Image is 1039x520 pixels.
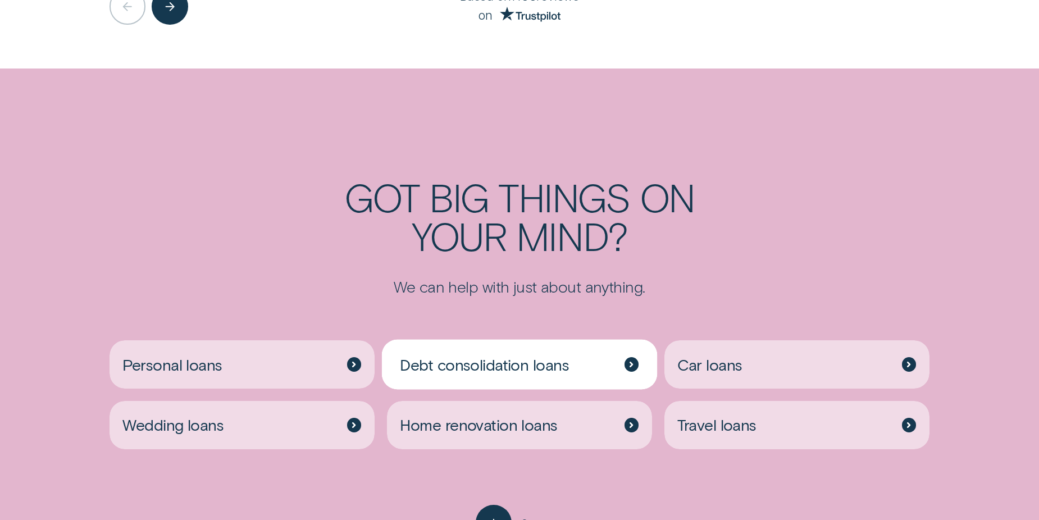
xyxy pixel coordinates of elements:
[283,177,757,255] h2: Got big things on your mind?
[479,9,493,22] span: on
[664,340,929,389] a: Car loans
[387,340,652,389] a: Debt consolidation loans
[283,277,757,297] p: We can help with just about anything.
[122,415,224,435] span: Wedding loans
[387,401,652,449] a: Home renovation loans
[677,355,742,375] span: Car loans
[677,415,756,435] span: Travel loans
[122,355,222,375] span: Personal loans
[493,8,560,22] a: Go to Trust Pilot
[664,401,929,449] a: Travel loans
[400,415,557,435] span: Home renovation loans
[110,340,375,389] a: Personal loans
[400,355,569,375] span: Debt consolidation loans
[110,401,375,449] a: Wedding loans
